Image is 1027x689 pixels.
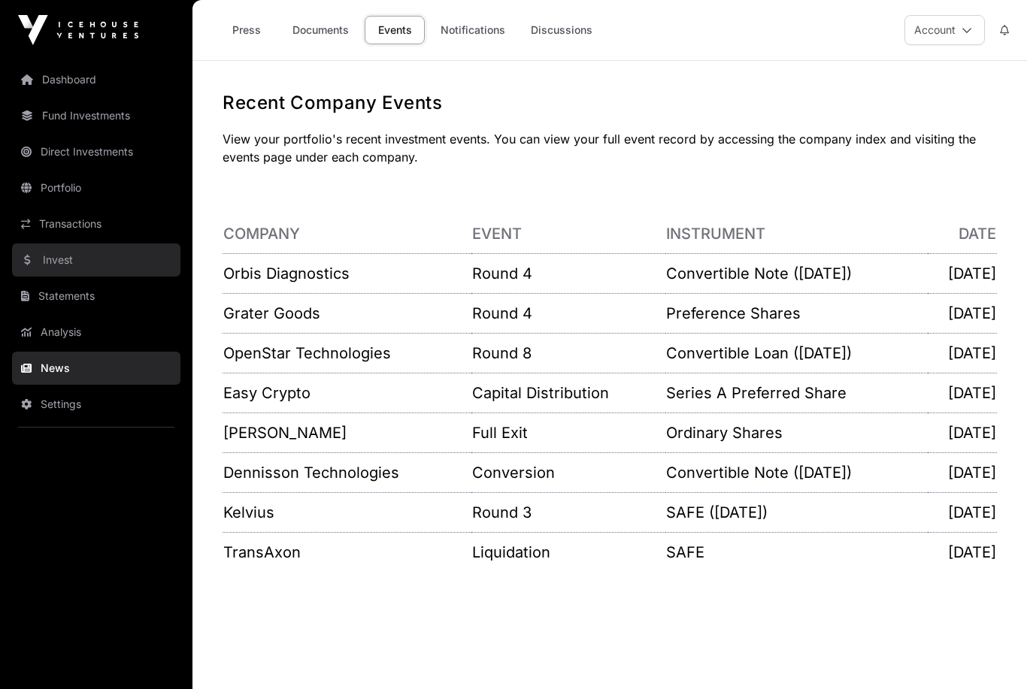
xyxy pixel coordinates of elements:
p: [DATE] [929,303,997,324]
a: Press [217,16,277,44]
p: SAFE ([DATE]) [666,502,927,523]
p: Round 4 [472,303,665,324]
p: SAFE [666,542,927,563]
a: Grater Goods [223,304,320,322]
p: [DATE] [929,542,997,563]
a: Notifications [431,16,515,44]
a: OpenStar Technologies [223,344,391,362]
a: Orbis Diagnostics [223,264,350,283]
p: [DATE] [929,382,997,403]
p: Preference Shares [666,303,927,324]
a: Dashboard [12,63,180,96]
p: Series A Preferred Share [666,382,927,403]
p: Round 4 [472,263,665,284]
p: [DATE] [929,502,997,523]
a: Settings [12,388,180,421]
a: TransAxon [223,543,301,561]
th: Instrument [665,214,928,254]
p: Full Exit [472,422,665,443]
h1: Recent Company Events [223,91,997,115]
p: [DATE] [929,343,997,364]
p: Convertible Note ([DATE]) [666,263,927,284]
a: Invest [12,243,180,277]
a: Fund Investments [12,99,180,132]
a: Discussions [521,16,602,44]
img: Icehouse Ventures Logo [18,15,138,45]
button: Account [904,15,985,45]
p: [DATE] [929,263,997,284]
th: Event [471,214,665,254]
a: Kelvius [223,503,274,521]
a: Easy Crypto [223,384,311,402]
th: Company [223,214,471,254]
iframe: Chat Widget [952,617,1027,689]
p: Convertible Note ([DATE]) [666,462,927,483]
a: Dennisson Technologies [223,464,399,482]
th: Date [928,214,998,254]
p: Round 3 [472,502,665,523]
p: View your portfolio's recent investment events. You can view your full event record by accessing ... [223,130,997,166]
a: Events [365,16,425,44]
a: Documents [283,16,359,44]
a: [PERSON_NAME] [223,424,347,442]
p: Ordinary Shares [666,422,927,443]
a: Portfolio [12,171,180,204]
a: Direct Investments [12,135,180,168]
p: Round 8 [472,343,665,364]
p: [DATE] [929,462,997,483]
p: Convertible Loan ([DATE]) [666,343,927,364]
a: News [12,352,180,385]
p: Liquidation [472,542,665,563]
p: Capital Distribution [472,382,665,403]
p: Conversion [472,462,665,483]
a: Statements [12,280,180,313]
p: [DATE] [929,422,997,443]
a: Transactions [12,207,180,240]
a: Analysis [12,316,180,349]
